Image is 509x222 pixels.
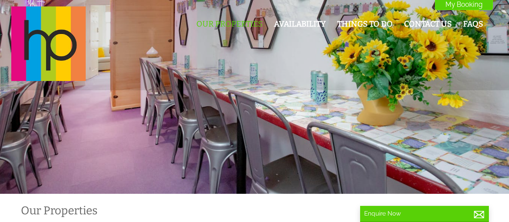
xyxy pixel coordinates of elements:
[11,6,86,81] img: Halula Properties
[463,19,483,29] a: FAQs
[274,19,326,29] a: Availability
[364,210,485,217] p: Enquire Now
[337,19,393,29] a: Things To Do
[196,19,263,29] a: Our Properties
[404,19,452,29] a: Contact Us
[21,204,325,217] h1: Our Properties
